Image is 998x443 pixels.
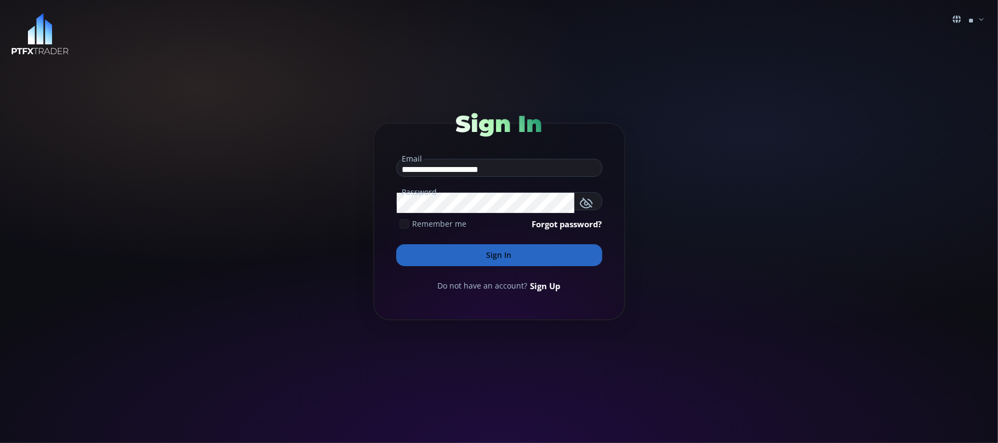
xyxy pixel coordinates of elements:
[532,218,602,230] a: Forgot password?
[396,280,602,292] div: Do not have an account?
[396,244,602,266] button: Sign In
[413,218,467,229] span: Remember me
[11,13,69,55] img: LOGO
[456,110,543,138] span: Sign In
[531,280,561,292] a: Sign Up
